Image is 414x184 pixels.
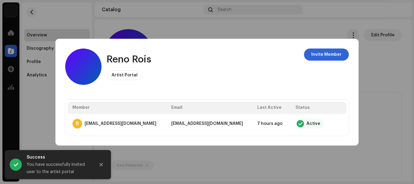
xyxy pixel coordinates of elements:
div: R [72,119,82,129]
td: roisreno@gmail.com [166,114,252,133]
button: Invite Member [304,49,349,61]
div: Reno Rois [106,53,151,65]
div: You have successfully invited user to the artist portal [27,161,90,176]
button: Close [95,159,107,171]
td: roisreno@gmail.com [68,114,166,133]
th: Member [68,102,166,114]
th: Email [166,102,252,114]
span: Invite Member [311,49,342,61]
div: Active [306,121,320,126]
span: Artist Portal [112,73,138,77]
strong: [EMAIL_ADDRESS][DOMAIN_NAME] [85,121,156,126]
td: 7 hours ago [252,114,291,133]
div: Success [27,154,90,161]
th: Status [291,102,346,114]
th: Last Active [252,102,291,114]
